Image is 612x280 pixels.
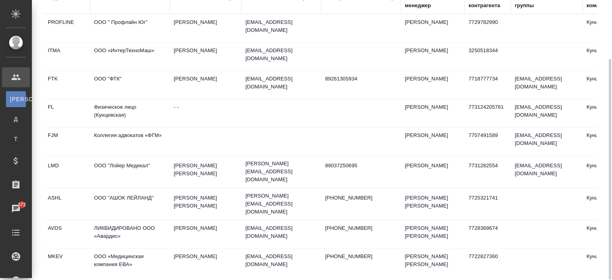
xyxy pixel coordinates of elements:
[325,224,397,232] p: [PHONE_NUMBER]
[245,47,317,63] p: [EMAIL_ADDRESS][DOMAIN_NAME]
[170,249,241,276] td: [PERSON_NAME]
[6,131,26,147] a: Т
[44,158,90,186] td: LMD
[170,14,241,42] td: [PERSON_NAME]
[90,71,170,99] td: ООО "ФТК"
[44,220,90,248] td: AVDS
[245,253,317,268] p: [EMAIL_ADDRESS][DOMAIN_NAME]
[401,71,465,99] td: [PERSON_NAME]
[325,75,397,83] p: 89261305934
[465,190,511,218] td: 7725321741
[325,162,397,170] p: 89037250695
[401,99,465,127] td: [PERSON_NAME]
[90,249,170,276] td: ООО «Медицинская компания ЕВА»
[401,43,465,70] td: [PERSON_NAME]
[401,158,465,186] td: [PERSON_NAME]
[465,158,511,186] td: 7731282554
[245,75,317,91] p: [EMAIL_ADDRESS][DOMAIN_NAME]
[511,99,583,127] td: [EMAIL_ADDRESS][DOMAIN_NAME]
[10,95,22,103] span: [PERSON_NAME]
[465,43,511,70] td: 3250518344
[325,253,397,260] p: [PHONE_NUMBER]
[170,71,241,99] td: [PERSON_NAME]
[44,71,90,99] td: FTK
[90,43,170,70] td: ООО «ИнтерТехноМаш»
[13,201,31,209] span: 372
[465,71,511,99] td: 7718777734
[511,158,583,186] td: [EMAIL_ADDRESS][DOMAIN_NAME]
[401,127,465,155] td: [PERSON_NAME]
[170,190,241,218] td: [PERSON_NAME] [PERSON_NAME]
[90,14,170,42] td: ООО " Профлайн Юг"
[10,115,22,123] span: Д
[44,249,90,276] td: MKEV
[170,43,241,70] td: [PERSON_NAME]
[170,220,241,248] td: [PERSON_NAME]
[170,158,241,186] td: [PERSON_NAME] [PERSON_NAME]
[465,99,511,127] td: 773124205761
[245,192,317,216] p: [PERSON_NAME][EMAIL_ADDRESS][DOMAIN_NAME]
[90,99,170,127] td: Физическое лицо (Кунцевская)
[90,190,170,218] td: ООО "АШОК ЛЕЙЛАНД"
[401,14,465,42] td: [PERSON_NAME]
[465,249,511,276] td: 7722827360
[6,111,26,127] a: Д
[401,249,465,276] td: [PERSON_NAME] [PERSON_NAME]
[511,71,583,99] td: [EMAIL_ADDRESS][DOMAIN_NAME]
[401,220,465,248] td: [PERSON_NAME] [PERSON_NAME]
[44,127,90,155] td: FJM
[401,190,465,218] td: [PERSON_NAME] [PERSON_NAME]
[2,199,30,219] a: 372
[245,160,317,184] p: [PERSON_NAME][EMAIL_ADDRESS][DOMAIN_NAME]
[6,91,26,107] a: [PERSON_NAME]
[465,127,511,155] td: 7707491589
[10,135,22,143] span: Т
[44,99,90,127] td: FL
[325,194,397,202] p: [PHONE_NUMBER]
[90,127,170,155] td: Коллегия адвокатов «ФГМ»
[245,18,317,34] p: [EMAIL_ADDRESS][DOMAIN_NAME]
[245,224,317,240] p: [EMAIL_ADDRESS][DOMAIN_NAME]
[90,158,170,186] td: ООО "Лойер Медикал"
[90,220,170,248] td: ЛИКВИДИРОВАНО ООО «Авардис»
[465,220,511,248] td: 7728368674
[44,43,90,70] td: ITMA
[44,190,90,218] td: ASHL
[465,14,511,42] td: 7729782990
[44,14,90,42] td: PROFLINE
[511,127,583,155] td: [EMAIL_ADDRESS][DOMAIN_NAME]
[170,99,241,127] td: - -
